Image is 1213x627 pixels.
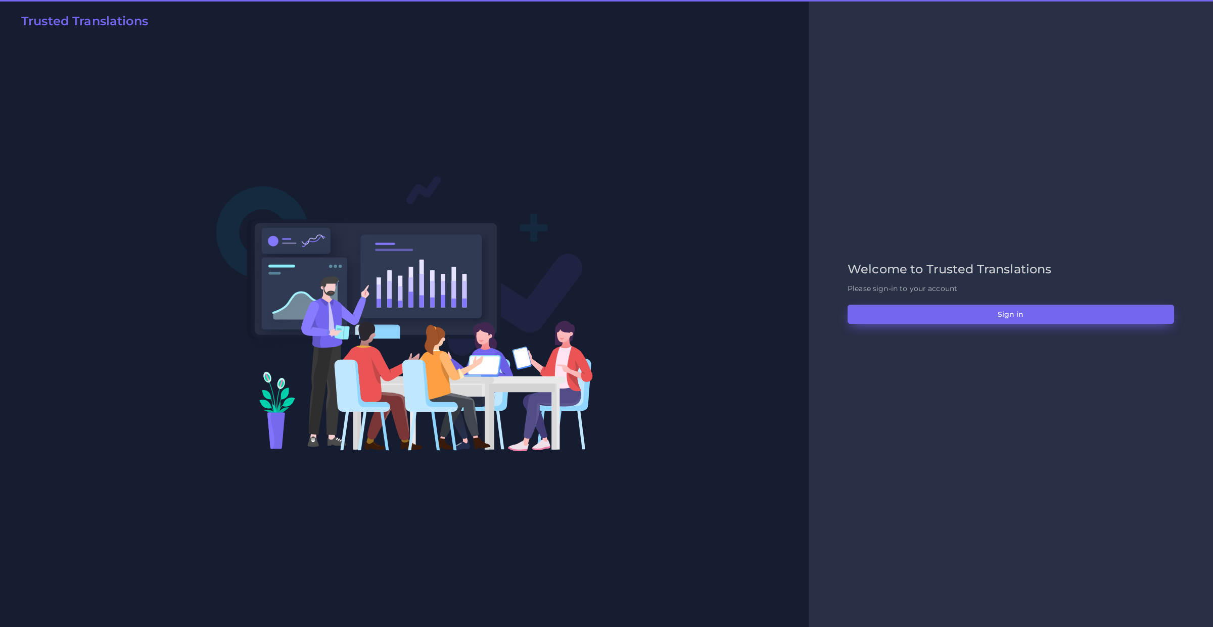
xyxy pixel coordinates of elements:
[848,283,1174,294] p: Please sign-in to your account
[848,262,1174,277] h2: Welcome to Trusted Translations
[21,14,148,29] h2: Trusted Translations
[848,305,1174,324] button: Sign in
[216,175,593,452] img: Login V2
[14,14,148,32] a: Trusted Translations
